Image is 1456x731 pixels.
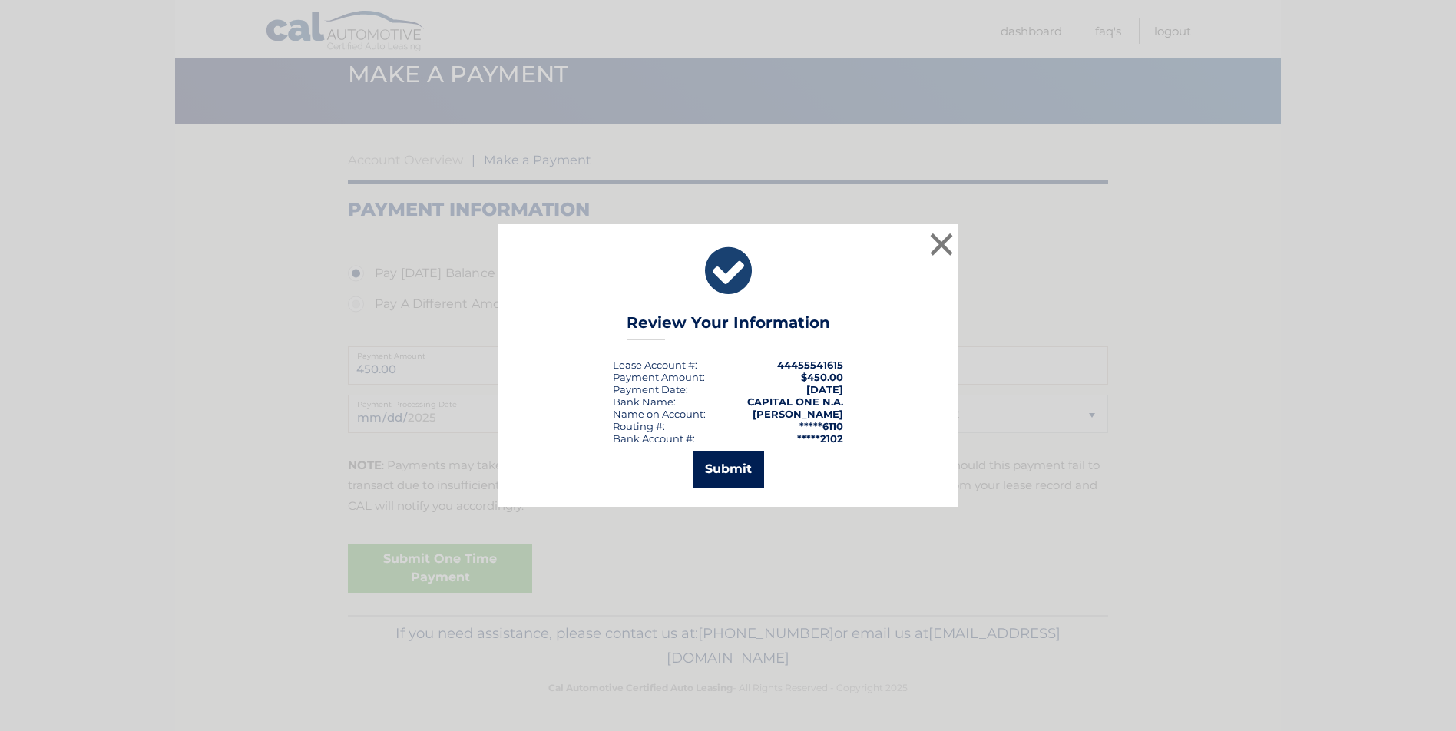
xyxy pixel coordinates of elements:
span: Payment Date [613,383,686,395]
div: Bank Account #: [613,432,695,445]
div: : [613,383,688,395]
span: $450.00 [801,371,843,383]
button: Submit [693,451,764,488]
button: × [926,229,957,260]
strong: CAPITAL ONE N.A. [747,395,843,408]
div: Lease Account #: [613,359,697,371]
div: Bank Name: [613,395,676,408]
strong: [PERSON_NAME] [753,408,843,420]
div: Name on Account: [613,408,706,420]
strong: 44455541615 [777,359,843,371]
div: Routing #: [613,420,665,432]
div: Payment Amount: [613,371,705,383]
span: [DATE] [806,383,843,395]
h3: Review Your Information [627,313,830,340]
